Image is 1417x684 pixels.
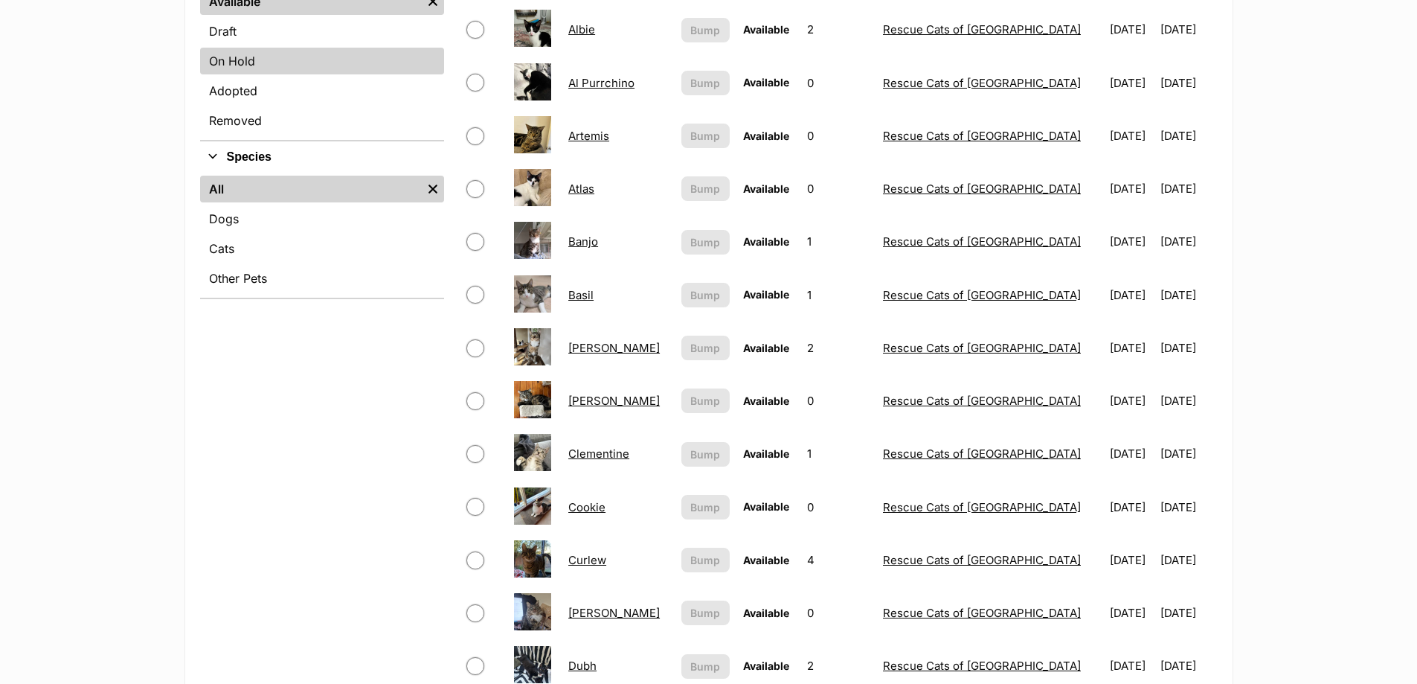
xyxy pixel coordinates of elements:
[681,336,730,360] button: Bump
[690,552,720,568] span: Bump
[1160,57,1215,109] td: [DATE]
[801,57,875,109] td: 0
[1160,4,1215,55] td: [DATE]
[1104,216,1159,267] td: [DATE]
[690,447,720,462] span: Bump
[681,124,730,148] button: Bump
[743,607,789,619] span: Available
[883,500,1081,514] a: Rescue Cats of [GEOGRAPHIC_DATA]
[690,340,720,356] span: Bump
[690,393,720,409] span: Bump
[690,181,720,196] span: Bump
[681,654,730,679] button: Bump
[690,287,720,303] span: Bump
[200,173,444,298] div: Species
[200,107,444,134] a: Removed
[883,22,1081,36] a: Rescue Cats of [GEOGRAPHIC_DATA]
[801,269,875,321] td: 1
[883,341,1081,355] a: Rescue Cats of [GEOGRAPHIC_DATA]
[1160,534,1215,586] td: [DATE]
[568,234,598,249] a: Banjo
[681,230,730,255] button: Bump
[568,182,594,196] a: Atlas
[1104,375,1159,426] td: [DATE]
[568,394,660,408] a: [PERSON_NAME]
[568,553,606,567] a: Curlew
[1160,216,1215,267] td: [DATE]
[681,176,730,201] button: Bump
[1160,163,1215,214] td: [DATE]
[1104,110,1159,162] td: [DATE]
[681,548,730,572] button: Bump
[568,447,629,461] a: Clementine
[1104,322,1159,374] td: [DATE]
[681,18,730,42] button: Bump
[681,283,730,307] button: Bump
[568,500,605,514] a: Cookie
[200,48,444,74] a: On Hold
[568,288,594,302] a: Basil
[883,606,1081,620] a: Rescue Cats of [GEOGRAPHIC_DATA]
[568,659,597,673] a: Dubh
[883,394,1081,408] a: Rescue Cats of [GEOGRAPHIC_DATA]
[1104,534,1159,586] td: [DATE]
[743,76,789,89] span: Available
[200,77,444,104] a: Adopted
[200,265,444,292] a: Other Pets
[743,182,789,195] span: Available
[690,128,720,144] span: Bump
[1160,482,1215,533] td: [DATE]
[568,606,660,620] a: [PERSON_NAME]
[883,76,1081,90] a: Rescue Cats of [GEOGRAPHIC_DATA]
[883,234,1081,249] a: Rescue Cats of [GEOGRAPHIC_DATA]
[1104,428,1159,479] td: [DATE]
[690,499,720,515] span: Bump
[743,23,789,36] span: Available
[690,659,720,674] span: Bump
[690,22,720,38] span: Bump
[1104,587,1159,639] td: [DATE]
[568,22,595,36] a: Albie
[801,375,875,426] td: 0
[801,216,875,267] td: 1
[883,553,1081,567] a: Rescue Cats of [GEOGRAPHIC_DATA]
[568,129,609,143] a: Artemis
[743,500,789,513] span: Available
[743,130,789,142] span: Available
[883,182,1081,196] a: Rescue Cats of [GEOGRAPHIC_DATA]
[883,288,1081,302] a: Rescue Cats of [GEOGRAPHIC_DATA]
[743,447,789,460] span: Available
[690,75,720,91] span: Bump
[743,235,789,248] span: Available
[883,129,1081,143] a: Rescue Cats of [GEOGRAPHIC_DATA]
[568,341,660,355] a: [PERSON_NAME]
[743,554,789,566] span: Available
[681,71,730,95] button: Bump
[1160,375,1215,426] td: [DATE]
[200,235,444,262] a: Cats
[422,176,444,202] a: Remove filter
[1160,269,1215,321] td: [DATE]
[681,601,730,625] button: Bump
[801,4,875,55] td: 2
[1160,110,1215,162] td: [DATE]
[883,447,1081,461] a: Rescue Cats of [GEOGRAPHIC_DATA]
[883,659,1081,673] a: Rescue Cats of [GEOGRAPHIC_DATA]
[801,428,875,479] td: 1
[200,176,422,202] a: All
[200,147,444,167] button: Species
[568,76,634,90] a: Al Purrchino
[200,18,444,45] a: Draft
[801,163,875,214] td: 0
[801,587,875,639] td: 0
[1104,57,1159,109] td: [DATE]
[1160,322,1215,374] td: [DATE]
[681,442,730,467] button: Bump
[1104,4,1159,55] td: [DATE]
[743,659,789,672] span: Available
[801,482,875,533] td: 0
[1104,482,1159,533] td: [DATE]
[743,288,789,301] span: Available
[681,389,730,413] button: Bump
[1104,163,1159,214] td: [DATE]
